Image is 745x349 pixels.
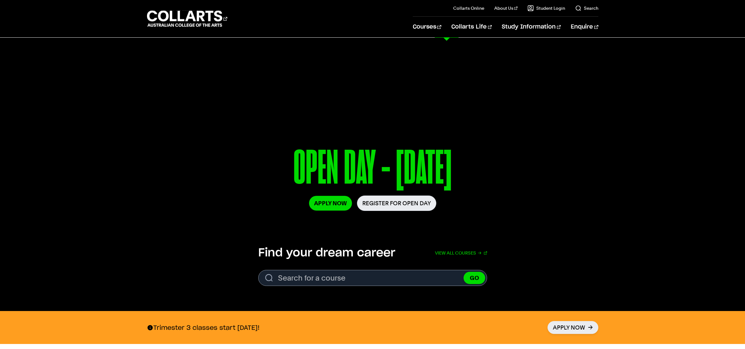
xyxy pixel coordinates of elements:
[502,17,561,37] a: Study Information
[548,321,598,334] a: Apply Now
[453,5,484,11] a: Collarts Online
[258,270,487,286] input: Search for a course
[527,5,565,11] a: Student Login
[309,196,352,211] a: Apply Now
[258,246,395,260] h2: Find your dream career
[575,5,598,11] a: Search
[357,196,436,211] a: Register for Open Day
[147,324,260,332] p: Trimester 3 classes start [DATE]!
[435,246,487,260] a: View all courses
[147,10,227,28] div: Go to homepage
[494,5,517,11] a: About Us
[413,17,441,37] a: Courses
[464,272,485,284] button: GO
[451,17,492,37] a: Collarts Life
[258,270,487,286] form: Search
[571,17,598,37] a: Enquire
[210,144,535,196] p: OPEN DAY - [DATE]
